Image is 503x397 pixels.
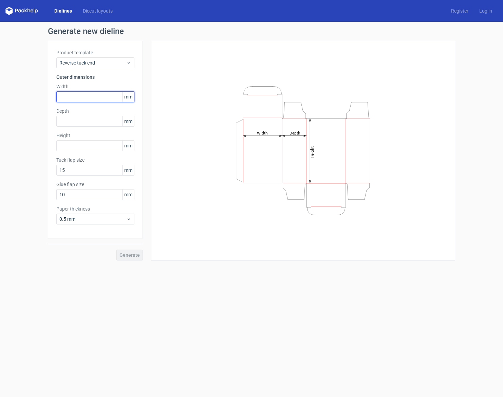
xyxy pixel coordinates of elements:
[56,157,134,163] label: Tuck flap size
[56,181,134,188] label: Glue flap size
[122,190,134,200] span: mm
[122,92,134,102] span: mm
[56,132,134,139] label: Height
[474,7,498,14] a: Log in
[49,7,77,14] a: Dielines
[56,83,134,90] label: Width
[59,59,126,66] span: Reverse tuck end
[122,165,134,175] span: mm
[122,141,134,151] span: mm
[290,130,300,135] tspan: Depth
[48,27,455,35] h1: Generate new dieline
[257,130,268,135] tspan: Width
[59,216,126,222] span: 0.5 mm
[56,205,134,212] label: Paper thickness
[122,116,134,126] span: mm
[446,7,474,14] a: Register
[77,7,118,14] a: Diecut layouts
[56,49,134,56] label: Product template
[310,146,315,158] tspan: Height
[56,74,134,80] h3: Outer dimensions
[56,108,134,114] label: Depth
